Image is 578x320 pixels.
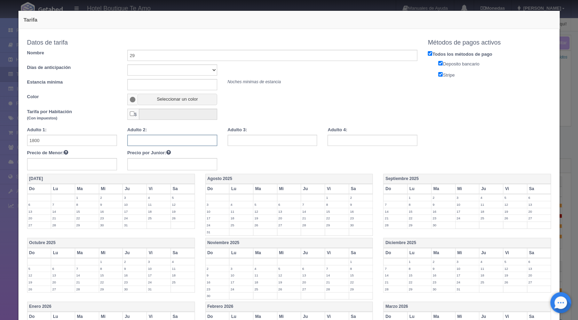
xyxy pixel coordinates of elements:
[456,258,479,265] label: 3
[277,265,301,272] label: 5
[205,174,373,184] th: Agosto 2025
[228,127,247,133] label: Adulto 3:
[503,272,527,279] label: 19
[205,184,229,194] th: Do
[123,265,147,272] label: 9
[325,184,349,194] th: Vi
[349,222,373,228] label: 30
[171,279,195,286] label: 25
[137,94,217,105] button: Seleccionar un color
[456,286,479,292] label: 31
[527,184,551,194] th: Sa
[349,272,373,279] label: 15
[123,248,147,258] th: Ju
[383,208,407,215] label: 14
[51,279,75,286] label: 20
[206,201,229,208] label: 3
[123,258,147,265] label: 2
[229,201,253,208] label: 4
[349,215,373,221] label: 23
[407,279,431,286] label: 22
[527,194,551,201] label: 6
[27,116,57,120] small: (Con impuestos)
[383,286,407,292] label: 28
[147,194,171,201] label: 4
[51,265,75,272] label: 6
[123,201,147,208] label: 10
[127,109,139,120] span: $
[253,279,277,286] label: 18
[456,272,479,279] label: 17
[123,184,147,194] th: Ju
[456,215,479,221] label: 24
[206,265,229,272] label: 2
[75,208,99,215] label: 15
[407,272,431,279] label: 15
[349,265,373,272] label: 8
[99,222,123,228] label: 30
[147,184,171,194] th: Vi
[407,286,431,292] label: 29
[325,265,349,272] label: 7
[422,50,556,58] label: Todos los métodos de pago
[147,215,171,221] label: 25
[27,149,68,156] label: Precio de Menor:
[383,265,407,272] label: 7
[147,279,171,286] label: 24
[325,208,349,215] label: 15
[325,248,349,258] th: Vi
[51,184,75,194] th: Lu
[503,265,527,272] label: 12
[503,215,527,221] label: 26
[455,248,479,258] th: Mi
[527,208,551,215] label: 20
[99,184,123,194] th: Mi
[431,286,455,292] label: 30
[301,201,325,208] label: 7
[27,39,418,46] h4: Datos de tarifa
[325,222,349,228] label: 29
[479,272,503,279] label: 18
[431,208,455,215] label: 16
[325,201,349,208] label: 8
[349,208,373,215] label: 16
[349,194,373,201] label: 2
[27,302,195,312] th: Enero 2026
[407,194,431,201] label: 1
[123,222,147,228] label: 31
[301,215,325,221] label: 21
[431,272,455,279] label: 16
[27,127,47,133] label: Adulto 1:
[229,222,253,228] label: 25
[171,272,195,279] label: 18
[431,194,455,201] label: 2
[383,238,551,248] th: Diciembre 2025
[206,272,229,279] label: 9
[428,51,432,56] input: Todos los métodos de pago
[431,184,455,194] th: Ma
[479,265,503,272] label: 11
[253,248,277,258] th: Ma
[99,265,123,272] label: 8
[431,248,455,258] th: Ma
[75,194,99,201] label: 1
[123,215,147,221] label: 24
[171,208,195,215] label: 19
[27,248,51,258] th: Do
[171,184,195,194] th: Sa
[349,184,373,194] th: Sa
[51,248,75,258] th: Lu
[22,94,122,100] label: Color
[301,248,325,258] th: Ju
[383,302,551,312] th: Marzo 2026
[51,222,75,228] label: 28
[229,215,253,221] label: 18
[277,215,301,221] label: 20
[407,248,431,258] th: Lu
[27,238,195,248] th: Octubre 2025
[253,265,277,272] label: 4
[206,215,229,221] label: 17
[479,184,503,194] th: Ju
[27,174,195,184] th: [DATE]
[431,215,455,221] label: 23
